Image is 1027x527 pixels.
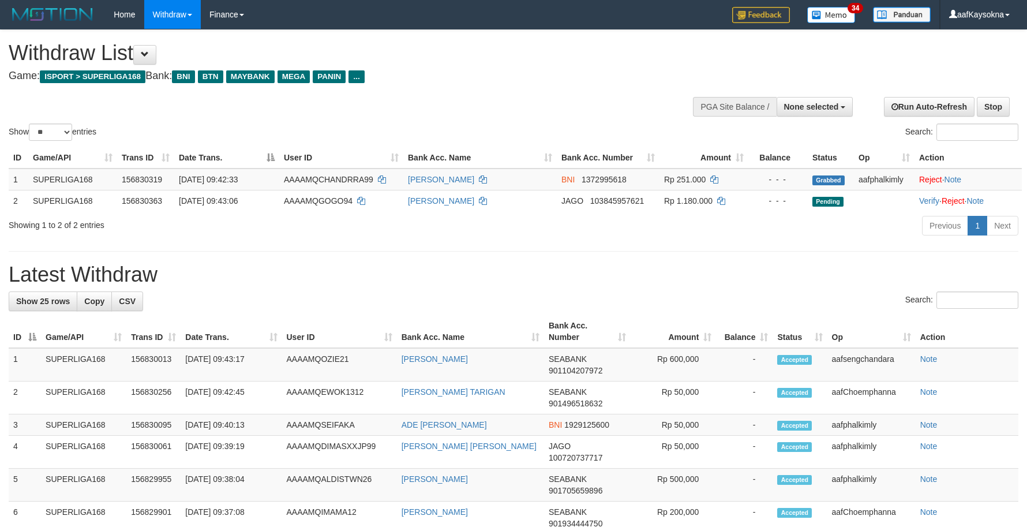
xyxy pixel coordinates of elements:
[549,420,562,429] span: BNI
[181,382,282,414] td: [DATE] 09:42:45
[126,414,181,436] td: 156830095
[198,70,223,83] span: BTN
[716,315,773,348] th: Balance: activate to sort column ascending
[777,475,812,485] span: Accepted
[9,6,96,23] img: MOTION_logo.png
[41,414,126,436] td: SUPERLIGA168
[549,442,571,451] span: JAGO
[944,175,962,184] a: Note
[812,175,845,185] span: Grabbed
[549,387,587,397] span: SEABANK
[174,147,279,169] th: Date Trans.: activate to sort column descending
[920,507,938,517] a: Note
[28,169,117,190] td: SUPERLIGA168
[122,196,162,205] span: 156830363
[172,70,194,83] span: BNI
[966,196,984,205] a: Note
[854,169,914,190] td: aafphalkimly
[827,469,916,502] td: aafphalkimly
[41,315,126,348] th: Game/API: activate to sort column ascending
[664,196,713,205] span: Rp 1.180.000
[278,70,310,83] span: MEGA
[827,414,916,436] td: aafphalkimly
[827,315,916,348] th: Op: activate to sort column ascending
[9,169,28,190] td: 1
[773,315,827,348] th: Status: activate to sort column ascending
[9,70,673,82] h4: Game: Bank:
[181,348,282,382] td: [DATE] 09:43:17
[777,97,853,117] button: None selected
[812,197,844,207] span: Pending
[9,382,41,414] td: 2
[549,507,587,517] span: SEABANK
[916,315,1018,348] th: Action
[968,216,987,236] a: 1
[716,382,773,414] td: -
[122,175,162,184] span: 156830319
[126,315,181,348] th: Trans ID: activate to sort column ascending
[777,442,812,452] span: Accepted
[226,70,275,83] span: MAYBANK
[807,7,856,23] img: Button%20Memo.svg
[41,382,126,414] td: SUPERLIGA168
[9,147,28,169] th: ID
[848,3,863,13] span: 34
[716,436,773,469] td: -
[348,70,364,83] span: ...
[181,469,282,502] td: [DATE] 09:38:04
[402,354,468,364] a: [PERSON_NAME]
[28,190,117,211] td: SUPERLIGA168
[753,195,803,207] div: - - -
[905,124,1018,141] label: Search:
[126,469,181,502] td: 156829955
[920,474,938,484] a: Note
[919,196,939,205] a: Verify
[987,216,1018,236] a: Next
[716,469,773,502] td: -
[179,175,238,184] span: [DATE] 09:42:33
[582,175,627,184] span: Copy 1372995618 to clipboard
[41,348,126,382] td: SUPERLIGA168
[29,124,72,141] select: Showentries
[9,315,41,348] th: ID: activate to sort column descending
[693,97,776,117] div: PGA Site Balance /
[119,297,136,306] span: CSV
[549,453,602,462] span: Copy 100720737717 to clipboard
[977,97,1010,117] a: Stop
[777,355,812,365] span: Accepted
[282,469,397,502] td: AAAAMQALDISTWN26
[126,382,181,414] td: 156830256
[403,147,557,169] th: Bank Acc. Name: activate to sort column ascending
[936,124,1018,141] input: Search:
[664,175,706,184] span: Rp 251.000
[920,387,938,397] a: Note
[9,436,41,469] td: 4
[9,414,41,436] td: 3
[777,388,812,398] span: Accepted
[9,469,41,502] td: 5
[111,291,143,311] a: CSV
[9,190,28,211] td: 2
[41,436,126,469] td: SUPERLIGA168
[402,387,505,397] a: [PERSON_NAME] TARIGAN
[84,297,104,306] span: Copy
[9,124,96,141] label: Show entries
[549,399,602,408] span: Copy 901496518632 to clipboard
[631,469,716,502] td: Rp 500,000
[9,291,77,311] a: Show 25 rows
[397,315,544,348] th: Bank Acc. Name: activate to sort column ascending
[282,382,397,414] td: AAAAMQEWOK1312
[544,315,631,348] th: Bank Acc. Number: activate to sort column ascending
[402,442,537,451] a: [PERSON_NAME] [PERSON_NAME]
[402,420,487,429] a: ADE [PERSON_NAME]
[631,315,716,348] th: Amount: activate to sort column ascending
[284,196,353,205] span: AAAAMQGOGO94
[914,190,1022,211] td: · ·
[9,263,1018,286] h1: Latest Withdraw
[549,486,602,495] span: Copy 901705659896 to clipboard
[16,297,70,306] span: Show 25 rows
[408,196,474,205] a: [PERSON_NAME]
[126,348,181,382] td: 156830013
[784,102,839,111] span: None selected
[9,348,41,382] td: 1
